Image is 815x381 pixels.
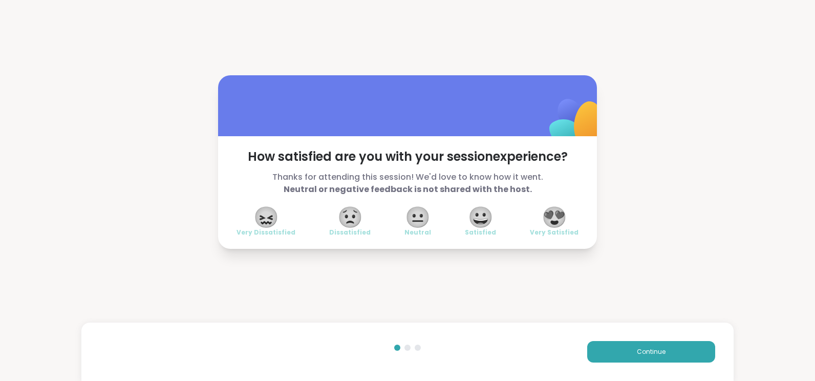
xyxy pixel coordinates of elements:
[253,208,279,226] span: 😖
[405,208,431,226] span: 😐
[284,183,532,195] b: Neutral or negative feedback is not shared with the host.
[542,208,567,226] span: 😍
[465,228,496,237] span: Satisfied
[587,341,715,363] button: Continue
[468,208,494,226] span: 😀
[530,228,578,237] span: Very Satisfied
[237,228,295,237] span: Very Dissatisfied
[404,228,431,237] span: Neutral
[637,347,666,356] span: Continue
[237,171,578,196] span: Thanks for attending this session! We'd love to know how it went.
[337,208,363,226] span: 😟
[525,72,627,174] img: ShareWell Logomark
[329,228,371,237] span: Dissatisfied
[237,149,578,165] span: How satisfied are you with your session experience?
